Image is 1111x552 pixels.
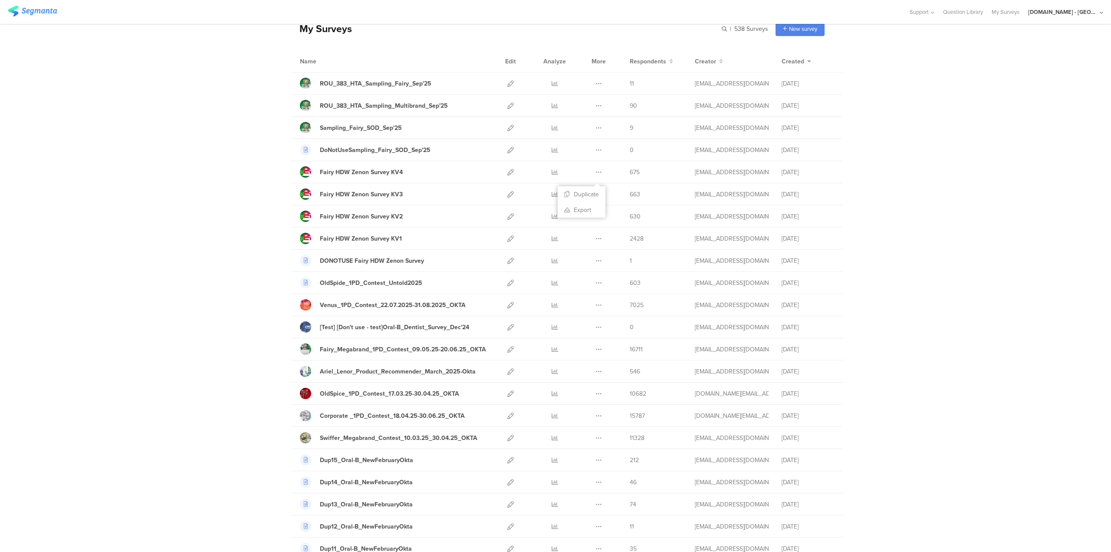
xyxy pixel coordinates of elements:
div: [DATE] [782,522,834,531]
div: DoNotUseSampling_Fairy_SOD_Sep'25 [320,145,431,155]
span: 16711 [630,345,643,354]
div: Fairy HDW Zenon Survey KV4 [320,168,403,177]
div: [DATE] [782,478,834,487]
img: segmanta logo [8,6,57,17]
a: Dup12_Oral-B_NewFebruaryOkta [300,521,413,532]
span: 663 [630,190,640,199]
div: [DATE] [782,389,834,398]
div: [DATE] [782,500,834,509]
span: 11328 [630,433,644,443]
span: 212 [630,456,639,465]
a: Fairy HDW Zenon Survey KV2 [300,211,403,222]
div: bruma.lb@pg.com [695,411,769,420]
div: ROU_383_HTA_Sampling_Multibrand_Sep'25 [320,101,448,110]
div: stavrositu.m@pg.com [695,500,769,509]
div: [DATE] [782,101,834,110]
button: Created [782,57,811,66]
div: OldSpice_1PD_Contest_17.03.25-30.04.25_OKTA [320,389,459,398]
div: ROU_383_HTA_Sampling_Fairy_Sep'25 [320,79,431,88]
a: Fairy_Megabrand_1PD_Contest_09.05.25-20.06.25_OKTA [300,344,486,355]
div: More [589,50,608,72]
div: Dup15_Oral-B_NewFebruaryOkta [320,456,413,465]
div: betbeder.mb@pg.com [695,367,769,376]
div: stavrositu.m@pg.com [695,456,769,465]
a: Swiffer_Megabrand_Contest_10.03.25_30.04.25_OKTA [300,432,477,443]
a: OldSpice_1PD_Contest_17.03.25-30.04.25_OKTA [300,388,459,399]
div: [DATE] [782,256,834,265]
button: Creator [695,57,723,66]
div: betbeder.mb@pg.com [695,323,769,332]
span: 11 [630,522,634,531]
div: [Test] [Don't use - test]Oral-B_Dentist_Survey_Dec'24 [320,323,469,332]
div: Swiffer_Megabrand_Contest_10.03.25_30.04.25_OKTA [320,433,477,443]
div: jansson.cj@pg.com [695,301,769,310]
div: DONOTUSE Fairy HDW Zenon Survey [320,256,424,265]
span: 90 [630,101,637,110]
a: Dup14_Oral-B_NewFebruaryOkta [300,476,413,488]
div: gheorghe.a.4@pg.com [695,145,769,155]
div: [DATE] [782,411,834,420]
a: Ariel_Lenor_Product_Recommender_March_2025-Okta [300,366,476,377]
span: 0 [630,145,634,155]
span: 7025 [630,301,644,310]
div: [DOMAIN_NAME] - [GEOGRAPHIC_DATA] [1028,8,1098,16]
a: Dup13_Oral-B_NewFebruaryOkta [300,499,413,510]
a: Fairy HDW Zenon Survey KV3 [300,188,403,200]
span: Created [782,57,804,66]
div: Dup13_Oral-B_NewFebruaryOkta [320,500,413,509]
span: 0 [630,323,634,332]
a: Corporate _1PD_Contest_18.04.25-30.06.25_OKTA [300,410,465,421]
div: gheorghe.a.4@pg.com [695,101,769,110]
div: Fairy_Megabrand_1PD_Contest_09.05.25-20.06.25_OKTA [320,345,486,354]
div: Venus_1PD_Contest_22.07.2025-31.08.2025_OKTA [320,301,466,310]
span: 538 Surveys [734,24,768,33]
div: stavrositu.m@pg.com [695,522,769,531]
div: [DATE] [782,190,834,199]
span: | [729,24,733,33]
span: Support [910,8,929,16]
div: Corporate _1PD_Contest_18.04.25-30.06.25_OKTA [320,411,465,420]
div: [DATE] [782,234,834,243]
a: Export [558,202,605,218]
span: 9 [630,123,633,132]
div: gheorghe.a.4@pg.com [695,79,769,88]
span: Respondents [630,57,666,66]
span: 46 [630,478,637,487]
div: Name [300,57,352,66]
div: jansson.cj@pg.com [695,433,769,443]
div: gheorghe.a.4@pg.com [695,190,769,199]
div: Fairy HDW Zenon Survey KV2 [320,212,403,221]
span: 630 [630,212,641,221]
span: 11 [630,79,634,88]
a: Dup15_Oral-B_NewFebruaryOkta [300,454,413,466]
span: 74 [630,500,636,509]
span: 15787 [630,411,645,420]
div: Ariel_Lenor_Product_Recommender_March_2025-Okta [320,367,476,376]
div: [DATE] [782,433,834,443]
div: [DATE] [782,323,834,332]
a: Fairy HDW Zenon Survey KV1 [300,233,402,244]
div: Fairy HDW Zenon Survey KV1 [320,234,402,243]
span: 603 [630,278,641,288]
div: Sampling_Fairy_SOD_Sep'25 [320,123,402,132]
div: gheorghe.a.4@pg.com [695,278,769,288]
a: DONOTUSE Fairy HDW Zenon Survey [300,255,424,266]
div: bruma.lb@pg.com [695,389,769,398]
a: OldSpide_1PD_Contest_Untold2025 [300,277,422,288]
div: [DATE] [782,79,834,88]
a: Fairy HDW Zenon Survey KV4 [300,166,403,178]
div: Analyze [542,50,568,72]
a: DoNotUseSampling_Fairy_SOD_Sep'25 [300,144,431,155]
div: [DATE] [782,168,834,177]
div: Dup12_Oral-B_NewFebruaryOkta [320,522,413,531]
span: 546 [630,367,640,376]
div: [DATE] [782,456,834,465]
div: [DATE] [782,145,834,155]
div: gheorghe.a.4@pg.com [695,212,769,221]
div: [DATE] [782,212,834,221]
div: [DATE] [782,367,834,376]
div: My Surveys [291,21,352,36]
div: Edit [501,50,520,72]
div: gheorghe.a.4@pg.com [695,256,769,265]
a: [Test] [Don't use - test]Oral-B_Dentist_Survey_Dec'24 [300,321,469,333]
